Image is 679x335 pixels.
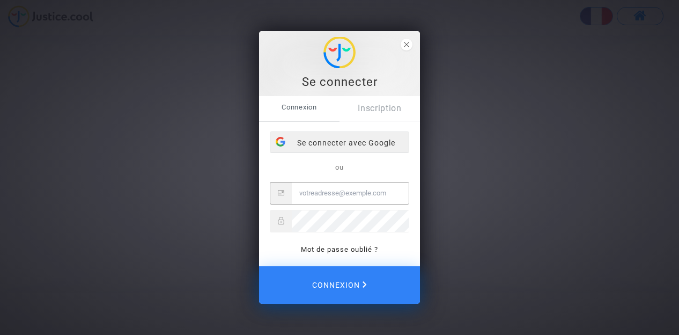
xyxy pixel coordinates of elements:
[265,74,414,90] div: Se connecter
[292,210,409,232] input: Password
[301,245,378,253] a: Mot de passe oublié ?
[401,39,412,50] span: close
[335,163,344,171] span: ou
[270,132,409,154] div: Se connecter avec Google
[259,96,339,119] span: Connexion
[312,274,367,296] span: Connexion
[292,183,409,204] input: Email
[259,266,420,304] button: Connexion
[339,96,420,121] a: Inscription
